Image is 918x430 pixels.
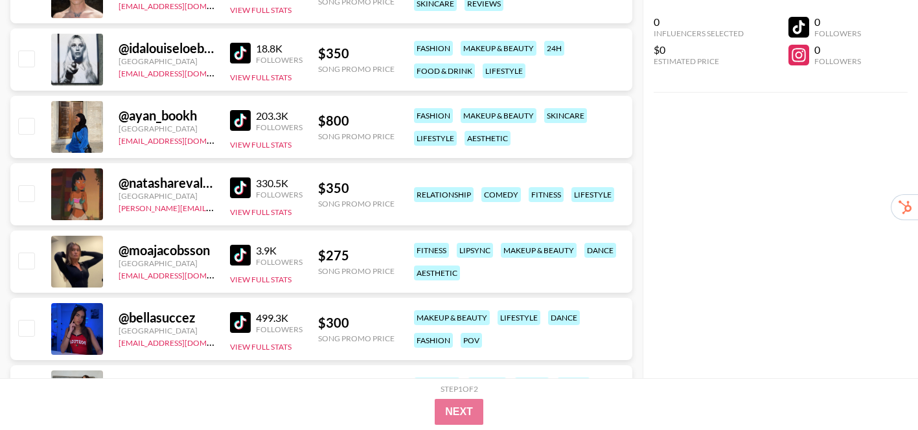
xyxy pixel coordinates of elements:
div: Followers [256,122,303,132]
div: @ natasharevalo2 [119,175,214,191]
div: Song Promo Price [318,64,395,74]
div: 0 [814,43,861,56]
img: TikTok [230,110,251,131]
div: @ moajacobsson [119,242,214,258]
div: @ ayan_bookh [119,107,214,124]
div: aesthetic [414,378,460,392]
div: lifestyle [571,187,614,202]
div: lifestyle [483,63,525,78]
button: View Full Stats [230,342,292,352]
div: pov [461,333,482,348]
div: Followers [814,28,861,38]
div: $0 [654,43,744,56]
div: aesthetic [414,266,460,280]
div: lipsync [457,243,493,258]
div: comedy [481,187,521,202]
a: [EMAIL_ADDRESS][DOMAIN_NAME] [119,66,249,78]
img: TikTok [230,245,251,266]
div: $ 300 [318,315,395,331]
div: fitness [414,243,449,258]
div: fashion [468,378,507,392]
div: food & drink [414,63,475,78]
div: fitness [529,187,564,202]
div: fitness [514,378,549,392]
div: dance [548,310,580,325]
div: makeup & beauty [414,310,490,325]
div: Song Promo Price [318,266,395,276]
button: View Full Stats [230,275,292,284]
div: fashion [414,108,453,123]
a: [EMAIL_ADDRESS][DOMAIN_NAME] [119,133,249,146]
div: fashion [414,333,453,348]
div: dance [584,243,616,258]
div: [GEOGRAPHIC_DATA] [119,56,214,66]
img: TikTok [230,177,251,198]
div: $ 350 [318,45,395,62]
div: Followers [814,56,861,66]
div: makeup & beauty [501,243,577,258]
div: Step 1 of 2 [441,384,478,394]
div: Song Promo Price [318,334,395,343]
a: [PERSON_NAME][EMAIL_ADDRESS][DOMAIN_NAME] [119,201,310,213]
button: View Full Stats [230,207,292,217]
div: Followers [256,55,303,65]
img: TikTok [230,312,251,333]
div: @ idalouiseloebbert [119,40,214,56]
div: Followers [256,190,303,199]
div: 24h [544,41,564,56]
div: [GEOGRAPHIC_DATA] [119,124,214,133]
div: Followers [256,324,303,334]
div: 203.3K [256,109,303,122]
div: $ 275 [318,247,395,264]
div: lifestyle [498,310,540,325]
iframe: Drift Widget Chat Controller [853,365,902,414]
div: 499.3K [256,311,303,324]
button: Next [435,399,483,425]
div: Song Promo Price [318,199,395,209]
div: [GEOGRAPHIC_DATA] [119,191,214,201]
div: 3.9K [256,244,303,257]
div: relationship [414,187,474,202]
div: $ 800 [318,113,395,129]
div: 18.8K [256,42,303,55]
div: Song Promo Price [318,131,395,141]
img: TikTok [230,43,251,63]
button: View Full Stats [230,5,292,15]
button: View Full Stats [230,140,292,150]
div: lifestyle [414,131,457,146]
div: @ bellasuccez [119,310,214,326]
div: Estimated Price [654,56,744,66]
div: Influencers Selected [654,28,744,38]
a: [EMAIL_ADDRESS][DOMAIN_NAME] [119,268,249,280]
div: makeup & beauty [461,108,536,123]
div: @ natalieernsst [119,377,214,393]
button: View Full Stats [230,73,292,82]
div: fashion [414,41,453,56]
div: [GEOGRAPHIC_DATA] [119,326,214,335]
div: travel [557,378,590,392]
div: 330.5K [256,177,303,190]
div: makeup & beauty [461,41,536,56]
div: $ 350 [318,180,395,196]
div: [GEOGRAPHIC_DATA] [119,258,214,268]
div: 0 [654,16,744,28]
div: 0 [814,16,861,28]
div: aesthetic [465,131,511,146]
div: Followers [256,257,303,267]
div: skincare [544,108,587,123]
a: [EMAIL_ADDRESS][DOMAIN_NAME] [119,335,249,348]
